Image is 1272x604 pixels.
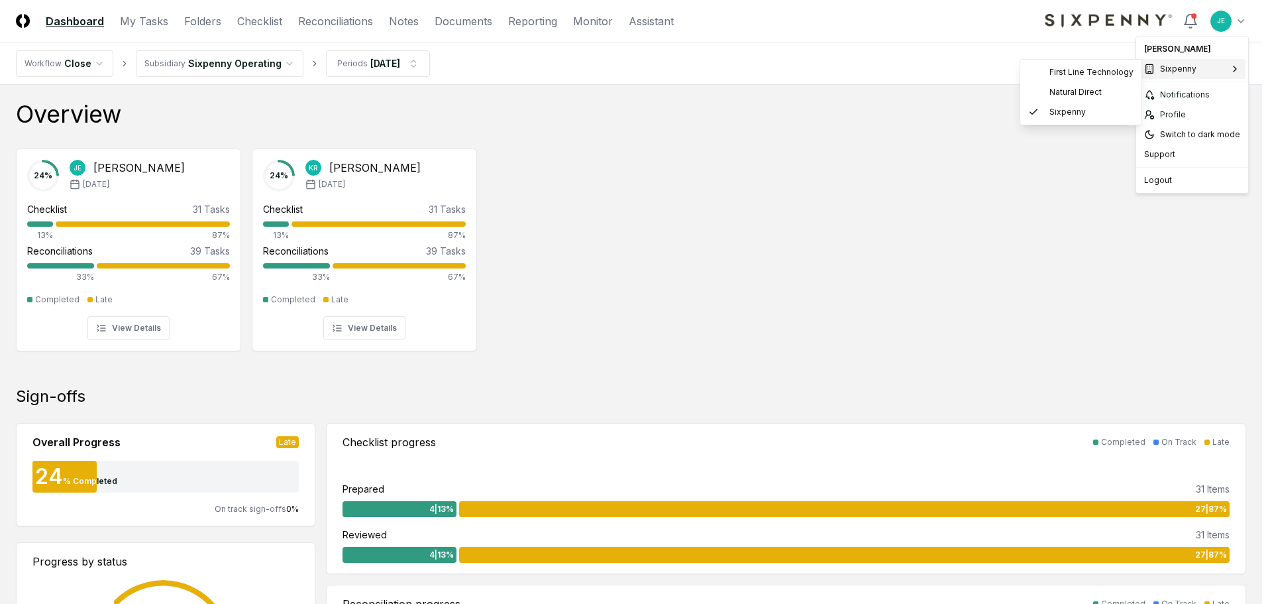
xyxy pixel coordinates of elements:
div: [PERSON_NAME] [1139,39,1245,59]
span: First Line Technology [1049,66,1134,78]
div: Logout [1139,170,1245,190]
span: Sixpenny [1160,63,1196,75]
a: Notifications [1139,85,1245,105]
div: Support [1139,145,1245,164]
span: Natural Direct [1049,86,1102,98]
div: Switch to dark mode [1139,125,1245,145]
a: Profile [1139,105,1245,125]
span: Sixpenny [1049,106,1086,118]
